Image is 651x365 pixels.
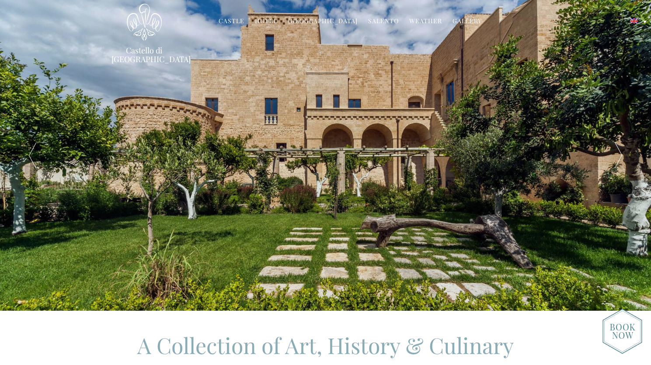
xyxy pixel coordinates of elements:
a: Weather [409,17,442,27]
a: Gallery [453,17,482,27]
a: [GEOGRAPHIC_DATA] [288,17,358,27]
img: new-booknow.png [602,309,642,354]
a: Hotel [255,17,278,27]
a: Castello di [GEOGRAPHIC_DATA] [111,46,177,63]
img: English [630,18,638,24]
a: Salento [368,17,399,27]
img: Castello di Ugento [127,4,162,41]
a: Castle [219,17,244,27]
